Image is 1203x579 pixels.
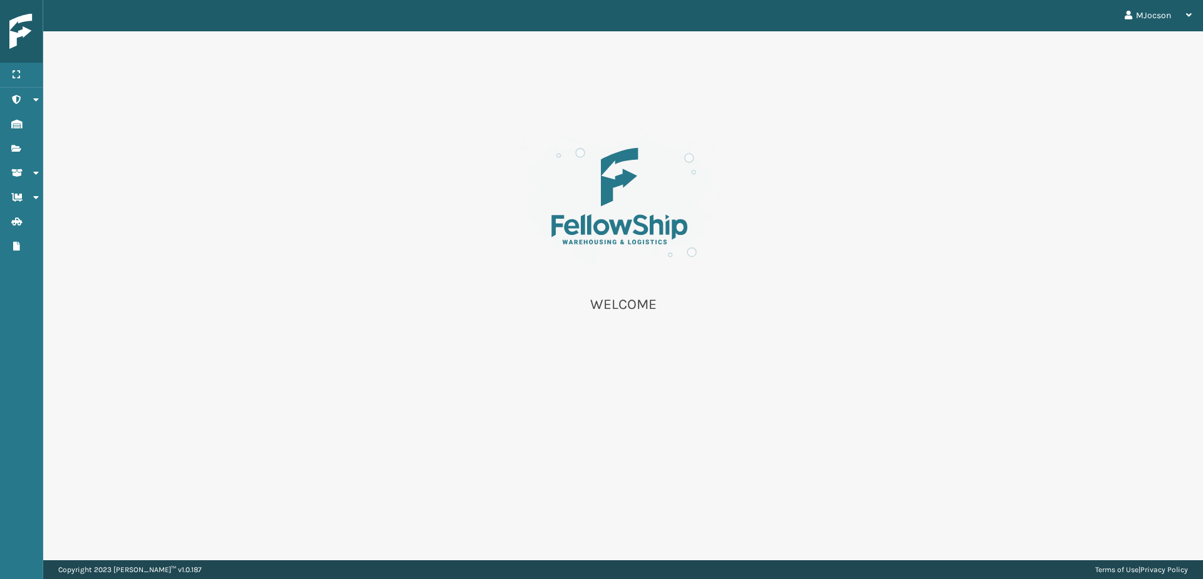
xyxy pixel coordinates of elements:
p: Copyright 2023 [PERSON_NAME]™ v 1.0.187 [58,560,202,579]
p: WELCOME [498,295,749,314]
div: | [1095,560,1188,579]
a: Terms of Use [1095,565,1138,574]
a: Privacy Policy [1140,565,1188,574]
img: logo [9,14,122,50]
img: es-welcome.8eb42ee4.svg [498,107,749,280]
